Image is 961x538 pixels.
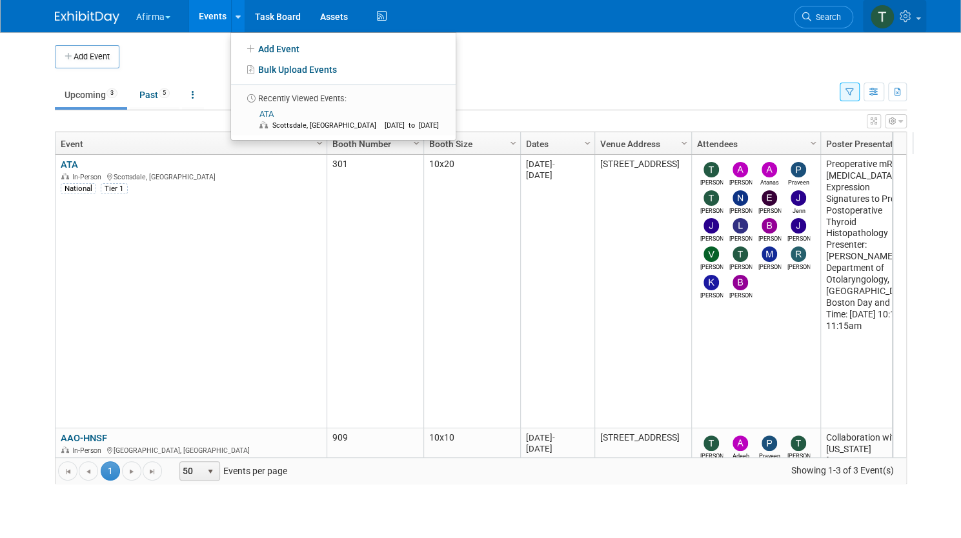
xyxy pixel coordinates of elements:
div: [DATE] [526,432,589,443]
img: Keirsten Davis [703,275,719,290]
a: AAO-HNSF [61,432,107,444]
div: Praveen Kaushik [787,177,810,187]
a: Go to the first page [58,461,77,481]
div: Tier 1 [101,183,128,194]
img: Jacob Actkinson [703,218,719,234]
td: 301 [327,155,423,428]
span: Go to the last page [147,466,157,477]
img: In-Person Event [61,446,69,453]
div: Adeeb Ansari [729,451,752,461]
div: Taylor Cavazos [729,262,752,272]
div: Emma Mitchell [758,206,781,215]
span: Column Settings [314,138,325,148]
img: Taylor Sebesta [703,162,719,177]
img: Amy Emerson [733,162,748,177]
div: Mohammed Alshalalfa [758,262,781,272]
span: Column Settings [808,138,818,148]
div: Jacob Actkinson [700,234,723,243]
div: [DATE] [526,443,589,454]
img: Jenn Newman [791,190,806,206]
span: Go to the first page [63,466,73,477]
div: Keirsten Davis [700,290,723,300]
a: ATA Scottsdale, [GEOGRAPHIC_DATA] [DATE] to [DATE] [235,105,450,135]
span: Events per page [163,461,300,481]
div: Joshua Klopper [787,234,810,243]
img: In-Person Event [61,173,69,179]
td: [STREET_ADDRESS] [594,155,691,428]
img: Brent Vetter [762,218,777,234]
span: 1 [101,461,120,481]
div: National [61,183,96,194]
img: Tim Amos [703,190,719,206]
a: Venue Address [600,133,683,155]
div: [DATE] [526,170,589,181]
a: Column Settings [580,133,594,152]
span: - [552,159,555,169]
div: Praveen Kaushik [758,451,781,461]
span: select [205,466,216,477]
div: Jenn Newman [787,206,810,215]
span: Column Settings [411,138,421,148]
li: Recently Viewed Events: [231,85,456,105]
img: Praveen Kaushik [762,435,777,451]
div: Vanessa Weber [700,262,723,272]
div: [DATE] [526,159,589,170]
span: Go to the previous page [83,466,94,477]
a: Search [794,6,853,28]
img: Tim Amos [791,435,806,451]
a: Poster Presentation #2 [826,133,909,155]
td: 10x20 [423,155,520,428]
span: - [552,433,555,443]
span: Column Settings [679,138,689,148]
img: Vanessa Weber [703,246,719,262]
div: Scottsdale, [GEOGRAPHIC_DATA] [61,171,321,182]
div: Atanas Kaykov [758,177,781,187]
span: In-Person [72,173,105,181]
div: Randi LeBoyer [787,262,810,272]
div: Tim Amos [700,206,723,215]
img: Praveen Kaushik [791,162,806,177]
span: Scottsdale, [GEOGRAPHIC_DATA] [272,121,383,130]
a: Go to the previous page [79,461,98,481]
span: Showing 1-3 of 3 Event(s) [779,461,905,479]
img: Taylor Sebesta [703,435,719,451]
div: Laura Kirkpatrick [729,234,752,243]
span: Column Settings [508,138,518,148]
span: [DATE] to [DATE] [385,121,445,130]
img: Adeeb Ansari [733,435,748,451]
span: In-Person [72,446,105,455]
img: Joshua Klopper [791,218,806,234]
a: Event [61,133,318,155]
span: 5 [159,88,170,98]
img: Emma Mitchell [762,190,777,206]
a: Column Settings [806,133,820,152]
div: Brandon Fair [729,290,752,300]
img: ExhibitDay [55,11,119,24]
a: Column Settings [312,133,327,152]
span: 3 [106,88,117,98]
div: Brent Vetter [758,234,781,243]
a: Go to the last page [143,461,162,481]
img: Brandon Fair [733,275,748,290]
img: Laura Kirkpatrick [733,218,748,234]
a: Past5 [130,83,179,107]
a: Column Settings [409,133,423,152]
a: Bulk Upload Events [231,59,456,80]
td: Preoperative mRNA [MEDICAL_DATA] Expression Signatures to Predict Postoperative Thyroid Histopath... [820,155,917,428]
img: Randi LeBoyer [791,246,806,262]
div: Amy Emerson [729,177,752,187]
span: Search [811,12,841,22]
a: Add Event [231,37,456,59]
a: Booth Size [429,133,512,155]
a: Upcoming3 [55,83,127,107]
a: Dates [526,133,586,155]
a: ATA [61,159,78,170]
a: Attendees [697,133,812,155]
span: 50 [180,462,202,480]
div: Taylor Sebesta [700,177,723,187]
span: Go to the next page [126,466,137,477]
span: Column Settings [582,138,592,148]
img: Mohammed Alshalalfa [762,246,777,262]
a: Go to the next page [122,461,141,481]
a: Booth Number [332,133,415,155]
